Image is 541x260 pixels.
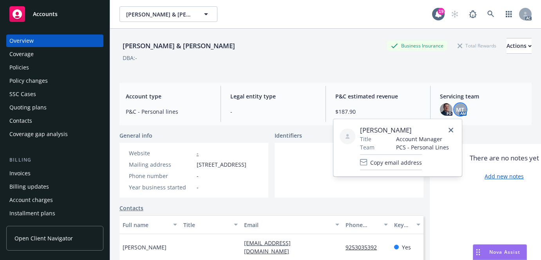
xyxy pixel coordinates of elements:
[6,167,103,180] a: Invoices
[9,167,31,180] div: Invoices
[360,155,422,170] button: Copy email address
[360,135,371,143] span: Title
[183,221,229,229] div: Title
[402,243,411,251] span: Yes
[335,107,421,116] span: $187.90
[485,172,524,180] a: Add new notes
[470,153,539,163] span: There are no notes yet
[6,48,103,60] a: Coverage
[9,101,47,114] div: Quoting plans
[197,160,246,169] span: [STREET_ADDRESS]
[197,172,199,180] span: -
[454,41,500,51] div: Total Rewards
[6,101,103,114] a: Quoting plans
[33,11,58,17] span: Accounts
[489,249,520,255] span: Nova Assist
[230,107,316,116] span: -
[6,3,103,25] a: Accounts
[440,103,452,116] img: photo
[346,221,379,229] div: Phone number
[446,125,456,135] a: close
[396,143,449,151] span: PCS - Personal Lines
[9,35,34,47] div: Overview
[119,6,217,22] button: [PERSON_NAME] & [PERSON_NAME]
[465,6,481,22] a: Report a Bug
[9,128,68,140] div: Coverage gap analysis
[14,234,73,242] span: Open Client Navigator
[396,135,449,143] span: Account Manager
[6,128,103,140] a: Coverage gap analysis
[6,75,103,87] a: Policy changes
[456,105,464,114] span: MT
[244,221,331,229] div: Email
[241,215,342,234] button: Email
[9,115,32,127] div: Contacts
[180,215,241,234] button: Title
[126,92,211,100] span: Account type
[9,75,48,87] div: Policy changes
[440,92,525,100] span: Servicing team
[129,172,194,180] div: Phone number
[6,115,103,127] a: Contacts
[119,41,238,51] div: [PERSON_NAME] & [PERSON_NAME]
[507,38,532,53] div: Actions
[6,180,103,193] a: Billing updates
[501,6,517,22] a: Switch app
[9,88,36,100] div: SSC Cases
[391,215,423,234] button: Key contact
[342,215,391,234] button: Phone number
[6,35,103,47] a: Overview
[370,158,422,166] span: Copy email address
[9,61,29,74] div: Policies
[387,41,447,51] div: Business Insurance
[9,207,55,220] div: Installment plans
[129,149,194,157] div: Website
[6,88,103,100] a: SSC Cases
[483,6,499,22] a: Search
[197,149,199,157] a: -
[119,215,180,234] button: Full name
[123,243,166,251] span: [PERSON_NAME]
[473,245,483,260] div: Drag to move
[197,183,199,191] span: -
[129,160,194,169] div: Mailing address
[9,180,49,193] div: Billing updates
[473,244,527,260] button: Nova Assist
[230,92,316,100] span: Legal entity type
[123,54,137,62] div: DBA: -
[6,194,103,206] a: Account charges
[244,239,295,255] a: [EMAIL_ADDRESS][DOMAIN_NAME]
[275,131,302,140] span: Identifiers
[9,194,53,206] div: Account charges
[335,92,421,100] span: P&C estimated revenue
[360,143,375,151] span: Team
[346,244,383,251] a: 9253035392
[129,183,194,191] div: Year business started
[119,204,143,212] a: Contacts
[119,131,152,140] span: General info
[394,221,412,229] div: Key contact
[9,48,34,60] div: Coverage
[123,221,168,229] div: Full name
[360,125,449,135] span: [PERSON_NAME]
[126,107,211,116] span: P&C - Personal lines
[6,156,103,164] div: Billing
[447,6,463,22] a: Start snowing
[507,38,532,54] button: Actions
[6,207,103,220] a: Installment plans
[126,10,194,18] span: [PERSON_NAME] & [PERSON_NAME]
[438,8,445,15] div: 19
[6,61,103,74] a: Policies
